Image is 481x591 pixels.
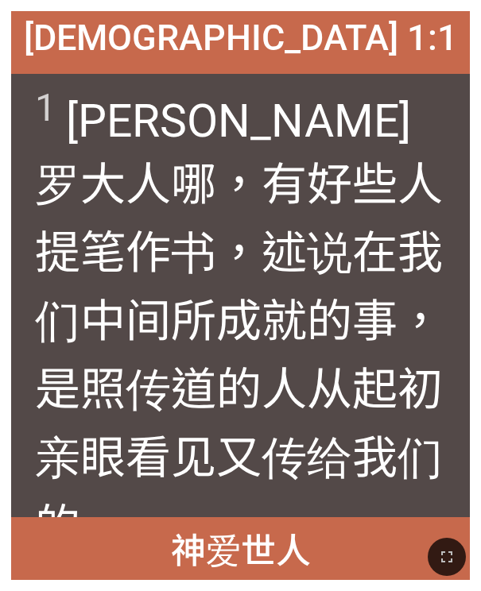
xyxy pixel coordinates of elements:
[35,295,443,553] wg2254: 中间
[35,226,443,553] wg392: ，述说
[35,86,56,130] sup: 1
[171,523,311,575] span: 神爱世人
[35,158,443,553] wg2903: 哪，有好些
[35,363,443,553] wg4012: 传道的人从起初亲眼看见
[24,17,458,59] span: [DEMOGRAPHIC_DATA] 1:1
[35,86,447,554] span: [PERSON_NAME]罗
[35,226,443,553] wg2021: 作书
[35,226,443,553] wg1335: 在我们
[35,431,443,553] wg4135: 又传给我们的。
[35,295,443,553] wg1722: 所成就的事
[35,158,443,553] wg2321: 大人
